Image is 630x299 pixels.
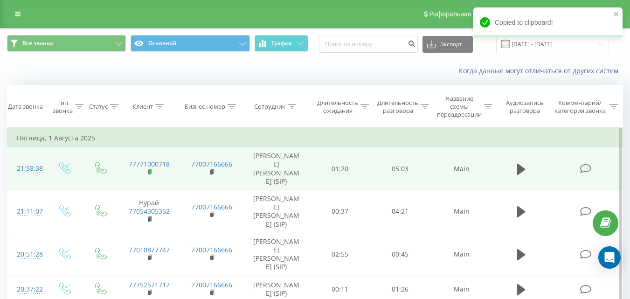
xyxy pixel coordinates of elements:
[310,190,370,233] td: 00:37
[430,190,493,233] td: Main
[243,233,310,276] td: [PERSON_NAME] [PERSON_NAME] (SIP)
[7,129,623,147] td: Пятница, 1 Августа 2025
[22,40,54,47] span: Все звонки
[613,10,620,19] button: close
[317,99,358,115] div: Длительность ожидания
[370,190,430,233] td: 04:21
[437,95,482,118] div: Название схемы переадресации
[129,280,170,289] a: 77752571717
[254,103,285,111] div: Сотрудник
[129,245,170,254] a: 77010877747
[17,202,36,221] div: 21:11:07
[191,280,232,289] a: 77007166666
[473,7,623,37] div: Copied to clipboard!
[185,103,225,111] div: Бизнес номер
[310,233,370,276] td: 02:55
[243,190,310,233] td: [PERSON_NAME] [PERSON_NAME] (SIP)
[132,103,153,111] div: Клиент
[129,207,170,216] a: 77054305352
[430,147,493,190] td: Main
[89,103,108,111] div: Статус
[129,160,170,168] a: 77771000718
[377,99,418,115] div: Длительность разговора
[191,160,232,168] a: 77007166666
[422,36,473,53] button: Экспорт
[501,99,548,115] div: Аудиозапись разговора
[319,36,418,53] input: Поиск по номеру
[243,147,310,190] td: [PERSON_NAME] [PERSON_NAME] (SIP)
[8,103,43,111] div: Дата звонка
[459,66,623,75] a: Когда данные могут отличаться от других систем
[370,233,430,276] td: 00:45
[7,35,126,52] button: Все звонки
[17,245,36,264] div: 20:51:28
[17,160,36,178] div: 21:58:38
[131,35,249,52] button: Основной
[430,233,493,276] td: Main
[370,147,430,190] td: 05:03
[191,202,232,211] a: 77007166666
[118,190,180,233] td: Нурай
[429,10,505,18] span: Реферальная программа
[53,99,73,115] div: Тип звонка
[553,99,607,115] div: Комментарий/категория звонка
[17,280,36,299] div: 20:37:22
[255,35,308,52] button: График
[191,245,232,254] a: 77007166666
[598,246,621,269] div: Open Intercom Messenger
[310,147,370,190] td: 01:20
[271,40,292,47] span: График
